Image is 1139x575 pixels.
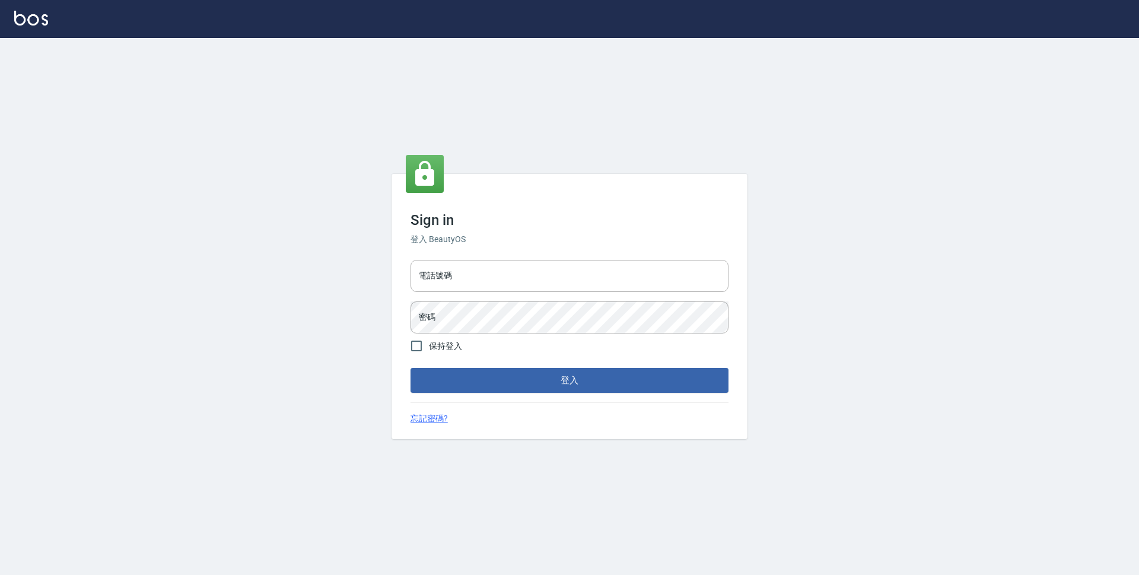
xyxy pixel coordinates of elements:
h6: 登入 BeautyOS [411,233,728,246]
button: 登入 [411,368,728,393]
img: Logo [14,11,48,26]
h3: Sign in [411,212,728,228]
span: 保持登入 [429,340,462,352]
a: 忘記密碼? [411,412,448,425]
